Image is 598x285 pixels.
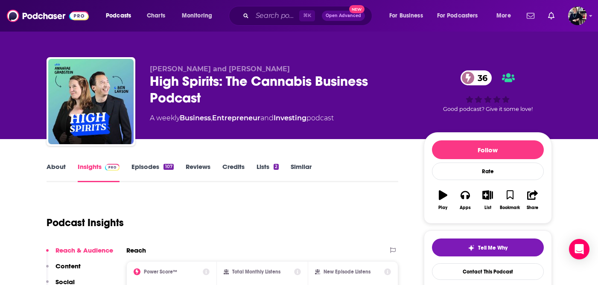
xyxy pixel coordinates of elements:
div: Rate [432,163,544,180]
button: open menu [490,9,522,23]
span: Open Advanced [326,14,361,18]
h2: Total Monthly Listens [232,269,280,275]
button: Play [432,185,454,215]
a: InsightsPodchaser Pro [78,163,120,182]
span: and [260,114,274,122]
span: 36 [469,70,492,85]
button: open menu [432,9,490,23]
img: Podchaser - Follow, Share and Rate Podcasts [7,8,89,24]
button: Show profile menu [568,6,587,25]
a: About [47,163,66,182]
h2: Reach [126,246,146,254]
button: Reach & Audience [46,246,113,262]
a: Business [180,114,211,122]
a: Contact This Podcast [432,263,544,280]
span: More [496,10,511,22]
a: Investing [274,114,306,122]
button: Content [46,262,81,278]
a: Lists2 [257,163,279,182]
div: Bookmark [500,205,520,210]
span: For Podcasters [437,10,478,22]
span: , [211,114,212,122]
span: New [349,5,365,13]
div: Open Intercom Messenger [569,239,589,259]
img: tell me why sparkle [468,244,475,251]
div: Search podcasts, credits, & more... [237,6,380,26]
div: Apps [460,205,471,210]
a: 36 [461,70,492,85]
img: User Profile [568,6,587,25]
a: Credits [222,163,245,182]
button: open menu [100,9,142,23]
div: 2 [274,164,279,170]
h2: New Episode Listens [324,269,370,275]
button: open menu [176,9,223,23]
span: Logged in as ndewey [568,6,587,25]
a: Show notifications dropdown [545,9,558,23]
div: A weekly podcast [150,113,334,123]
div: Share [527,205,538,210]
span: For Business [389,10,423,22]
button: Share [521,185,543,215]
a: Episodes107 [131,163,173,182]
button: tell me why sparkleTell Me Why [432,238,544,256]
div: List [484,205,491,210]
img: Podchaser Pro [105,164,120,171]
input: Search podcasts, credits, & more... [252,9,299,23]
span: Charts [147,10,165,22]
h2: Power Score™ [144,269,177,275]
span: Good podcast? Give it some love! [443,106,533,112]
span: [PERSON_NAME] and [PERSON_NAME] [150,65,290,73]
a: Charts [141,9,170,23]
div: Play [438,205,447,210]
a: Entrepreneur [212,114,260,122]
p: Content [55,262,81,270]
button: List [476,185,499,215]
h1: Podcast Insights [47,216,124,229]
span: Tell Me Why [478,244,508,251]
span: Monitoring [182,10,212,22]
p: Reach & Audience [55,246,113,254]
button: Bookmark [499,185,521,215]
div: 36Good podcast? Give it some love! [424,65,552,118]
span: ⌘ K [299,10,315,21]
a: Reviews [186,163,210,182]
button: open menu [383,9,434,23]
a: Similar [291,163,312,182]
button: Follow [432,140,544,159]
button: Apps [454,185,476,215]
button: Open AdvancedNew [322,11,365,21]
div: 107 [163,164,173,170]
a: Show notifications dropdown [523,9,538,23]
span: Podcasts [106,10,131,22]
img: High Spirits: The Cannabis Business Podcast [48,59,134,144]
